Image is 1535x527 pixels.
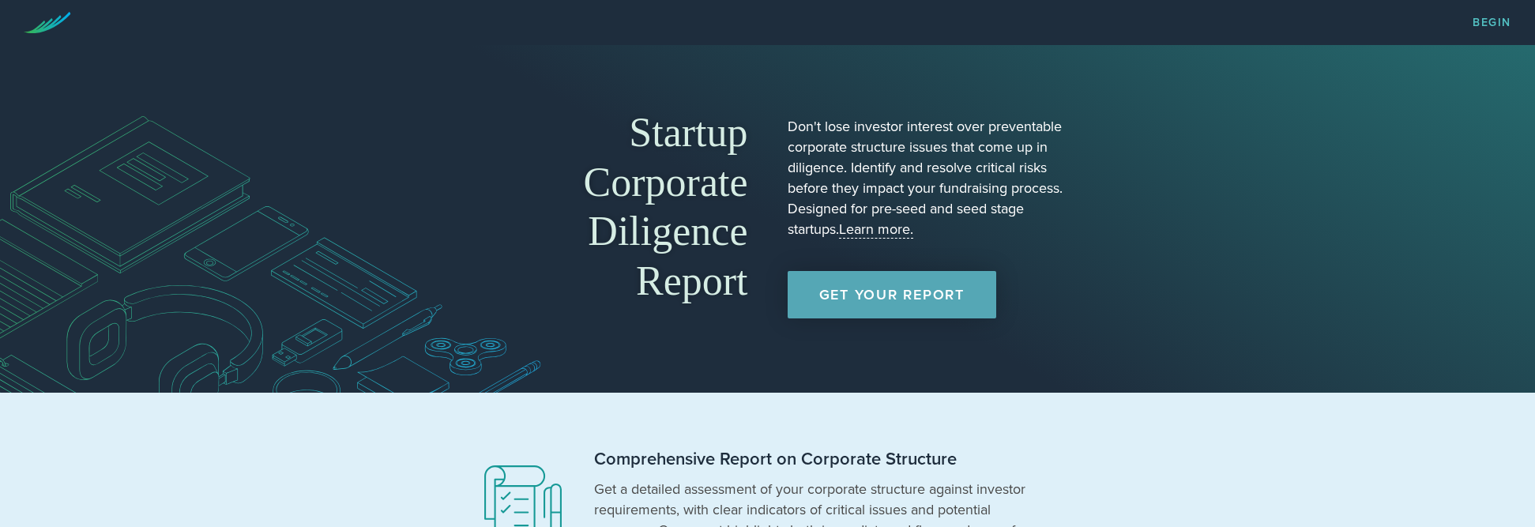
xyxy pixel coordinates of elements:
p: Don't lose investor interest over preventable corporate structure issues that come up in diligenc... [788,116,1068,239]
a: Get Your Report [788,271,996,318]
a: Learn more. [839,220,913,239]
a: Begin [1473,17,1511,28]
h2: Comprehensive Report on Corporate Structure [594,448,1037,471]
h1: Startup Corporate Diligence Report [468,108,748,306]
